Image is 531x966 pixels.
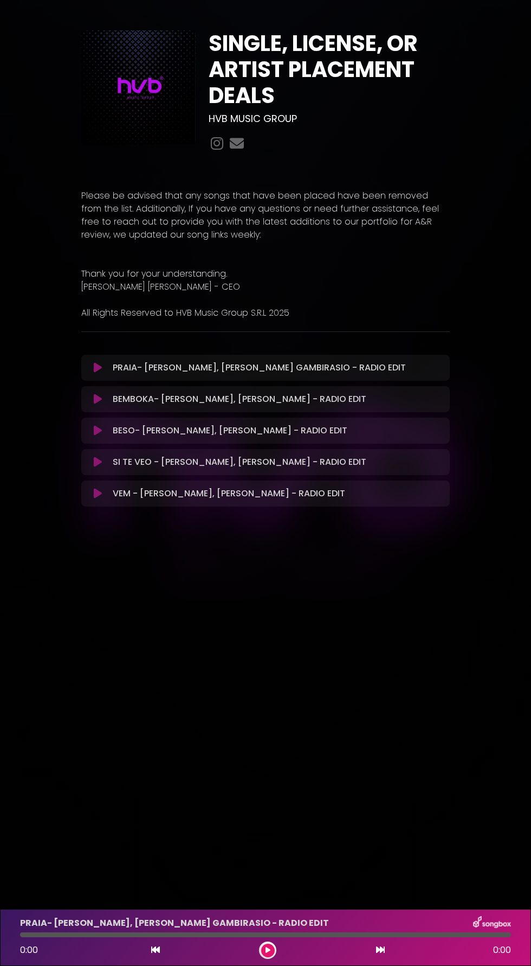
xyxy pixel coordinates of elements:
[209,30,450,108] h1: SINGLE, LICENSE, OR ARTIST PLACEMENT DEALS
[81,280,450,293] p: [PERSON_NAME] [PERSON_NAME] - CEO
[113,487,345,500] p: VEM - [PERSON_NAME], [PERSON_NAME] - RADIO EDIT
[113,361,406,374] p: PRAIA- [PERSON_NAME], [PERSON_NAME] GAMBIRASIO - RADIO EDIT
[81,30,196,145] img: ECJrYCpsQLOSUcl9Yvpd
[113,424,347,437] p: BESO- [PERSON_NAME], [PERSON_NAME] - RADIO EDIT
[113,456,366,469] p: SI TE VEO - [PERSON_NAME], [PERSON_NAME] - RADIO EDIT
[81,189,450,241] p: Please be advised that any songs that have been placed have been removed from the list. Additiona...
[209,113,450,125] h3: HVB MUSIC GROUP
[113,393,366,406] p: BEMBOKA- [PERSON_NAME], [PERSON_NAME] - RADIO EDIT
[81,306,450,319] p: All Rights Reserved to HVB Music Group S.R.L 2025
[81,267,450,280] p: Thank you for your understanding.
